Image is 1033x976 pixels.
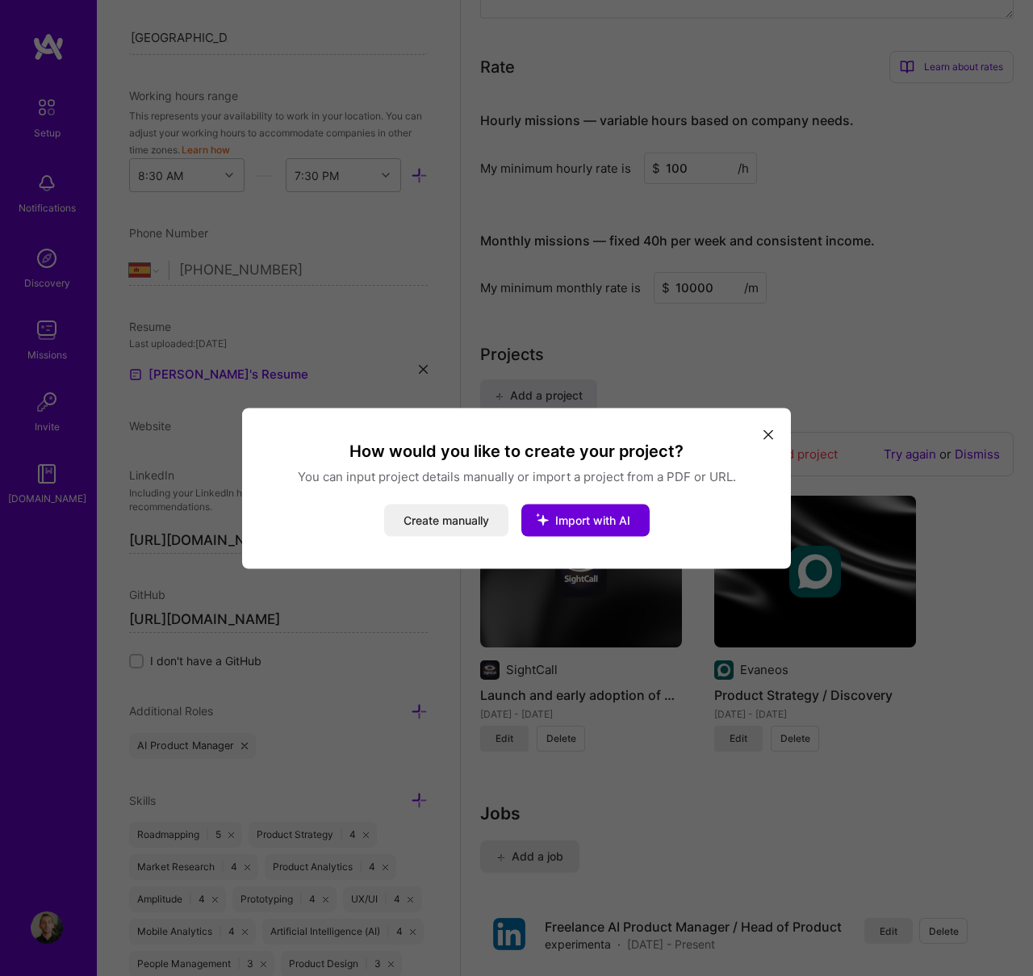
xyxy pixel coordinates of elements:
h3: How would you like to create your project? [261,440,772,461]
span: Import with AI [555,513,630,526]
button: Import with AI [521,504,650,536]
button: Create manually [384,504,508,536]
p: You can input project details manually or import a project from a PDF or URL. [261,467,772,484]
i: icon StarsWhite [521,498,563,540]
div: modal [242,408,791,568]
i: icon Close [763,430,773,440]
